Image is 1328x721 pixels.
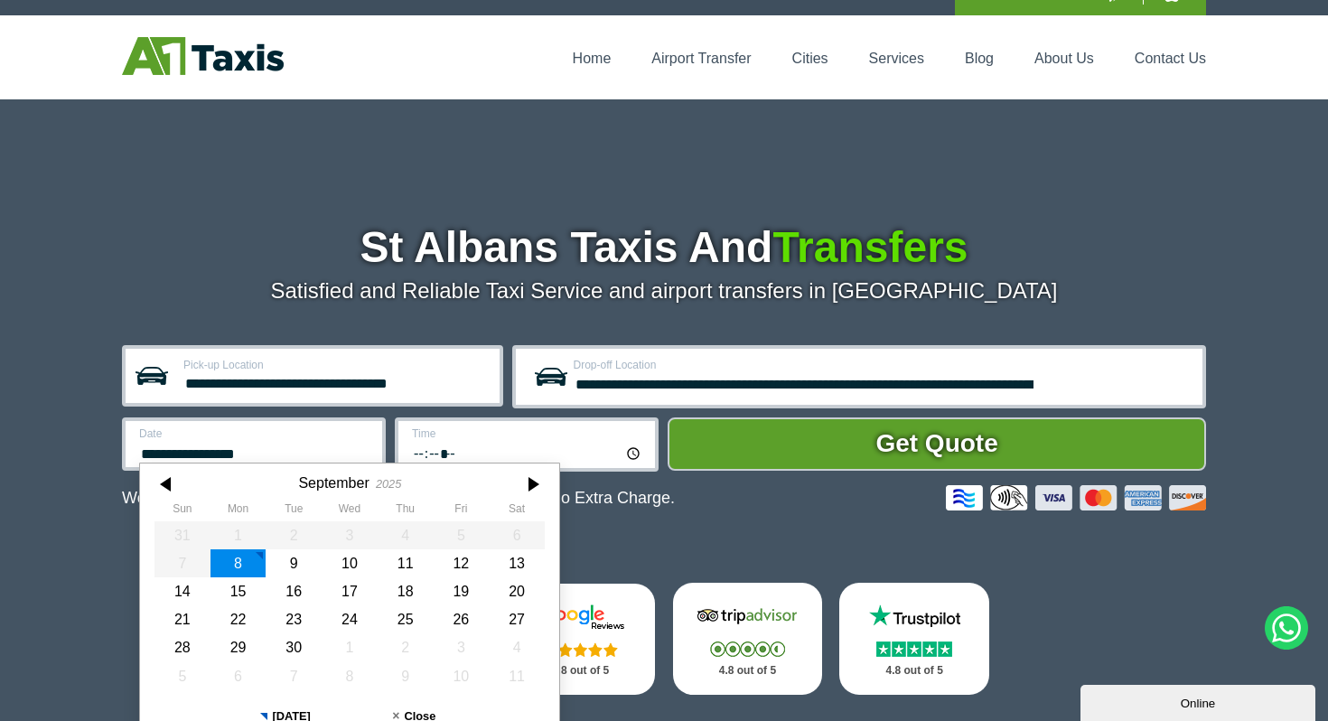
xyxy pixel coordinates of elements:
div: 01 October 2025 [322,633,378,661]
img: Stars [876,641,952,657]
th: Saturday [489,502,545,520]
div: 28 September 2025 [154,633,210,661]
p: 4.8 out of 5 [526,660,636,682]
p: 4.8 out of 5 [859,660,969,682]
div: 25 September 2025 [378,605,434,633]
div: 21 September 2025 [154,605,210,633]
div: 22 September 2025 [210,605,267,633]
div: 05 October 2025 [154,661,210,689]
div: 04 October 2025 [489,633,545,661]
div: 14 September 2025 [154,576,210,604]
th: Wednesday [322,502,378,520]
a: Blog [965,51,994,66]
th: Monday [210,502,267,520]
a: Contact Us [1135,51,1206,66]
div: 12 September 2025 [434,548,490,576]
span: Transfers [772,223,968,271]
img: Stars [710,641,785,657]
div: 03 September 2025 [322,520,378,548]
div: 01 September 2025 [210,520,267,548]
button: Get Quote [668,417,1206,472]
div: 06 October 2025 [210,661,267,689]
label: Date [139,428,371,439]
label: Drop-off Location [574,360,1192,370]
h1: St Albans Taxis And [122,226,1206,269]
a: About Us [1034,51,1094,66]
img: Tripadvisor [693,603,801,630]
div: 08 October 2025 [322,661,378,689]
div: 02 October 2025 [378,633,434,661]
div: September [298,474,369,492]
div: 07 September 2025 [154,548,210,576]
div: 10 September 2025 [322,548,378,576]
th: Tuesday [266,502,322,520]
img: Trustpilot [860,603,968,630]
label: Pick-up Location [183,360,489,370]
div: 02 September 2025 [266,520,322,548]
div: 2025 [376,477,401,491]
p: Satisfied and Reliable Taxi Service and airport transfers in [GEOGRAPHIC_DATA] [122,278,1206,304]
span: The Car at No Extra Charge. [468,489,675,507]
div: 30 September 2025 [266,633,322,661]
div: 15 September 2025 [210,576,267,604]
th: Friday [434,502,490,520]
img: A1 Taxis St Albans LTD [122,37,284,75]
div: 03 October 2025 [434,633,490,661]
a: Tripadvisor Stars 4.8 out of 5 [673,583,823,695]
div: 08 September 2025 [210,548,267,576]
a: Trustpilot Stars 4.8 out of 5 [839,583,989,695]
div: 20 September 2025 [489,576,545,604]
th: Sunday [154,502,210,520]
p: We Now Accept Card & Contactless Payment In [122,489,675,508]
th: Thursday [378,502,434,520]
a: Cities [792,51,828,66]
div: 06 September 2025 [489,520,545,548]
div: 13 September 2025 [489,548,545,576]
div: 17 September 2025 [322,576,378,604]
div: 09 September 2025 [266,548,322,576]
a: Services [869,51,924,66]
div: 10 October 2025 [434,661,490,689]
div: 07 October 2025 [266,661,322,689]
img: Google [527,604,635,631]
div: 04 September 2025 [378,520,434,548]
div: 11 October 2025 [489,661,545,689]
div: 31 August 2025 [154,520,210,548]
div: 24 September 2025 [322,605,378,633]
a: Google Stars 4.8 out of 5 [506,584,656,695]
p: 4.8 out of 5 [693,660,803,682]
div: 09 October 2025 [378,661,434,689]
img: Stars [543,642,618,657]
div: 26 September 2025 [434,605,490,633]
div: 29 September 2025 [210,633,267,661]
iframe: chat widget [1080,681,1319,721]
div: 23 September 2025 [266,605,322,633]
div: 27 September 2025 [489,605,545,633]
div: 11 September 2025 [378,548,434,576]
div: 19 September 2025 [434,576,490,604]
a: Airport Transfer [651,51,751,66]
img: Credit And Debit Cards [946,485,1206,510]
div: 05 September 2025 [434,520,490,548]
div: 18 September 2025 [378,576,434,604]
label: Time [412,428,644,439]
a: Home [573,51,612,66]
div: 16 September 2025 [266,576,322,604]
